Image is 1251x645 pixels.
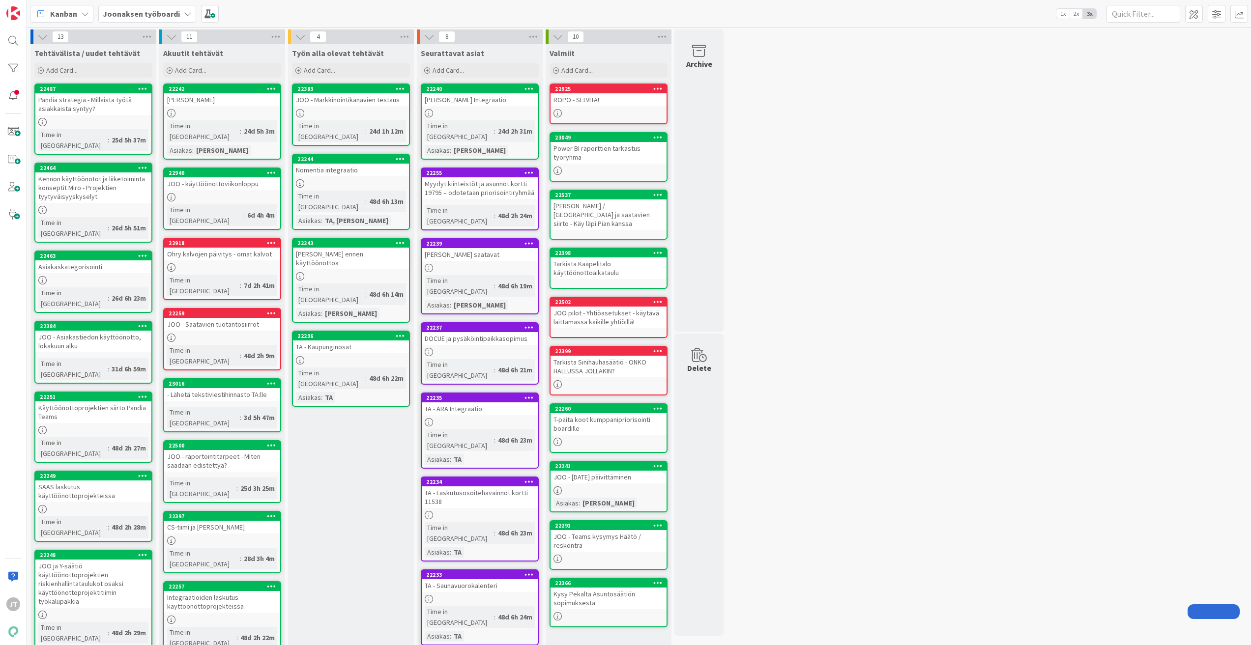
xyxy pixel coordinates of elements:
div: TA - Saunavuorokalenteri [422,579,538,592]
a: 22251Käyttöönottoprojektien siirto Pandia TeamsTime in [GEOGRAPHIC_DATA]:48d 2h 27m [34,392,152,463]
div: Nomentia integraatio [293,164,409,176]
div: 22925 [551,84,667,93]
div: 22925ROPO - SELVITÄ! [551,84,667,106]
div: JOO - Teams kysymys Häätö / reskontra [551,530,667,552]
div: 22244 [293,155,409,164]
div: JOO - Markkinointikanavien testaus [293,93,409,106]
div: 22260 [555,405,667,412]
div: 22249SAAS laskutus käyttöönottoprojekteissa [35,472,151,502]
div: Time in [GEOGRAPHIC_DATA] [425,205,494,226]
div: 22384 [35,322,151,331]
div: Time in [GEOGRAPHIC_DATA] [38,358,108,380]
a: 22259JOO - Saatavien tuotantosiirrotTime in [GEOGRAPHIC_DATA]:48d 2h 9m [163,308,281,370]
span: : [108,627,109,638]
div: 22239 [426,240,538,247]
div: 22397 [164,512,280,521]
div: Myydyt kiinteistöt ja asunnot kortti 19795 – odotetaan priorisointiryhmää [422,177,538,199]
div: 22239 [422,239,538,248]
div: 25d 3h 25m [238,483,277,494]
a: 22397CS-tiimi ja [PERSON_NAME]Time in [GEOGRAPHIC_DATA]:28d 3h 4m [163,511,281,573]
div: 23049Power BI raporttien tarkastus työryhmä [551,133,667,164]
div: 22464 [40,165,151,171]
span: : [450,547,451,558]
img: avatar [6,625,20,639]
span: : [240,350,241,361]
span: : [108,443,109,453]
div: Time in [GEOGRAPHIC_DATA] [38,437,108,459]
div: 22248 [40,552,151,559]
div: 48d 6h 13m [367,196,406,207]
div: 22918 [169,240,280,247]
span: : [108,135,109,145]
div: 22235TA - ARA Integraatio [422,393,538,415]
div: 22244 [297,156,409,163]
div: 23049 [551,133,667,142]
div: 22235 [426,394,538,401]
div: 22237 [422,323,538,332]
div: 22925 [555,85,667,92]
a: 22236TA - KaupunginosatTime in [GEOGRAPHIC_DATA]:48d 6h 22mAsiakas:TA [292,331,410,407]
a: 22500JOO - raportointitarpeet - Miten saadaan edistettyä?Time in [GEOGRAPHIC_DATA]:25d 3h 25m [163,440,281,503]
div: Tarkista Kaapelitalo käyttöönottoaikataulu [551,257,667,279]
a: 23016- Lähetä tekstiviestihinnasto TA:lleTime in [GEOGRAPHIC_DATA]:3d 5h 47m [163,378,281,432]
span: : [494,210,495,221]
div: Time in [GEOGRAPHIC_DATA] [167,548,240,569]
a: 22925ROPO - SELVITÄ! [550,84,668,124]
div: 22234 [422,477,538,486]
div: 24d 1h 12m [367,126,406,137]
span: : [494,365,495,375]
div: 24d 5h 3m [241,126,277,137]
div: 22234TA - Laskutusosoitehavainnot kortti 11538 [422,477,538,508]
span: : [579,498,580,508]
div: Asiakas [296,308,321,319]
div: 22502 [555,299,667,306]
div: 23016 [169,380,280,387]
div: Time in [GEOGRAPHIC_DATA] [38,516,108,538]
div: Tarkista Sinihauhasäätiö - ONKO HALLUSSA JOLLAKIN? [551,356,667,377]
div: Time in [GEOGRAPHIC_DATA] [167,120,240,142]
div: 25d 5h 37m [109,135,148,145]
span: : [494,612,495,622]
span: 1x [1056,9,1070,19]
div: Time in [GEOGRAPHIC_DATA] [38,129,108,151]
div: Time in [GEOGRAPHIC_DATA] [167,407,240,428]
div: 26d 6h 23m [109,293,148,304]
div: Power BI raporttien tarkastus työryhmä [551,142,667,164]
div: 22243[PERSON_NAME] ennen käyttöönottoa [293,239,409,269]
div: JOO - käyttöönottoviikonloppu [164,177,280,190]
div: 48d 6h 19m [495,280,535,291]
div: 22240[PERSON_NAME] Integraatio [422,84,538,106]
a: 23049Power BI raporttien tarkastus työryhmä [550,132,668,182]
div: 22243 [297,240,409,247]
div: 28d 3h 4m [241,553,277,564]
a: 22242[PERSON_NAME]Time in [GEOGRAPHIC_DATA]:24d 5h 3mAsiakas:[PERSON_NAME] [163,84,281,160]
div: 22240 [426,85,538,92]
div: [PERSON_NAME] Integraatio [422,93,538,106]
div: Integraatioiden laskutus käyttöönottoprojekteissa [164,591,280,613]
span: : [108,223,109,233]
span: Add Card... [304,66,335,75]
div: 22242[PERSON_NAME] [164,84,280,106]
a: 22383JOO - Markkinointikanavien testausTime in [GEOGRAPHIC_DATA]:24d 1h 12m [292,84,410,146]
div: 48d 6h 23m [495,528,535,538]
div: JOO - [DATE] päivittäminen [551,471,667,483]
div: Time in [GEOGRAPHIC_DATA] [425,522,494,544]
div: 23049 [555,134,667,141]
div: 22291JOO - Teams kysymys Häätö / reskontra [551,521,667,552]
span: : [365,126,367,137]
a: 22235TA - ARA IntegraatioTime in [GEOGRAPHIC_DATA]:48d 6h 23mAsiakas:TA [421,393,539,469]
div: 48d 6h 23m [495,435,535,446]
div: 22463 [40,252,151,259]
a: 22463AsiakaskategorisointiTime in [GEOGRAPHIC_DATA]:26d 6h 23m [34,251,152,313]
div: 22257 [169,583,280,590]
span: : [494,435,495,446]
div: 22940 [169,169,280,176]
div: 6d 4h 4m [245,210,277,221]
a: 22537[PERSON_NAME] / [GEOGRAPHIC_DATA] ja saatavien siirto - Käy läpi Pian kanssa [550,190,668,240]
span: : [321,392,322,403]
span: : [240,553,241,564]
a: 22502JOO pilot - Yhtiöasetukset - käytävä laittamassa kaikille yhtiöillä! [550,297,668,338]
div: Pandia strategia - Millaista työtä asiakkaista syntyy? [35,93,151,115]
div: JOO - Asiakastiedon käyttöönotto, lokakuun alku [35,331,151,352]
div: 22260T-paita koot kumppanipriorisointi boardille [551,404,667,435]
